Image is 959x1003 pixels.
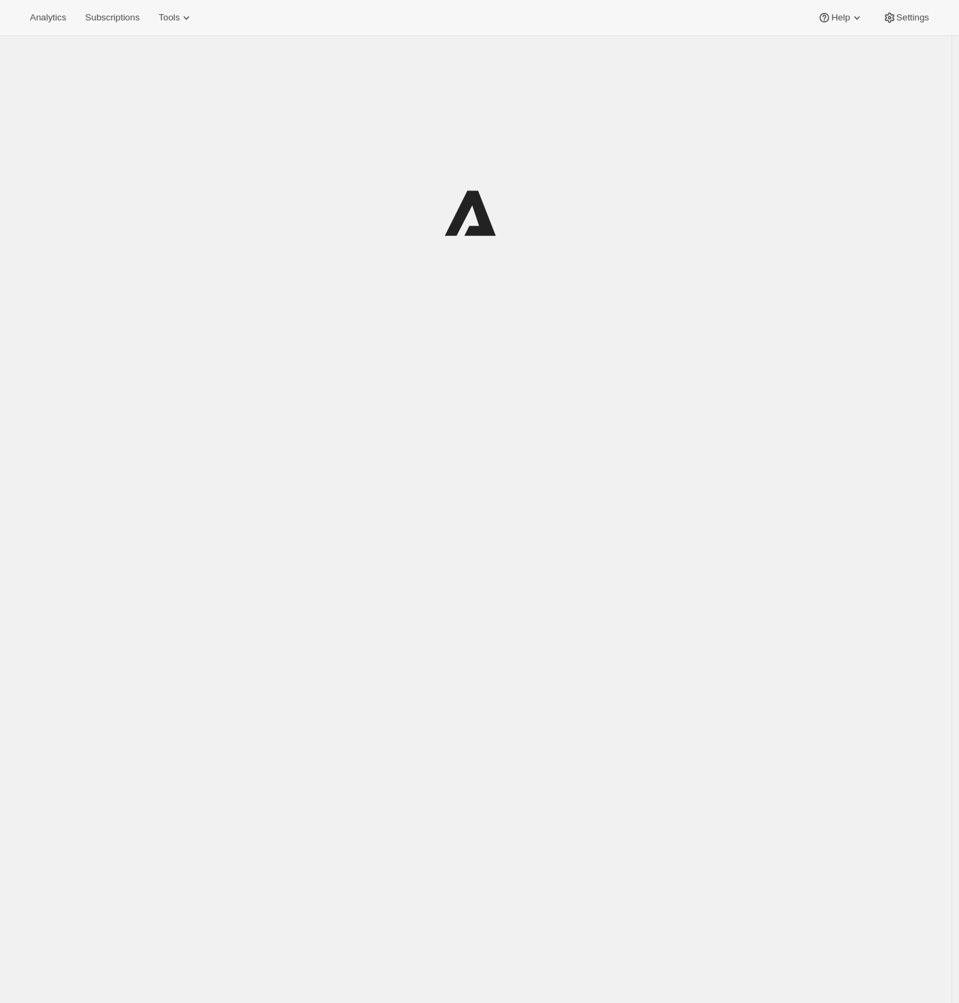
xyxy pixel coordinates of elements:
button: Help [809,8,871,27]
button: Tools [150,8,201,27]
button: Settings [875,8,937,27]
span: Settings [896,12,929,23]
span: Help [831,12,849,23]
span: Analytics [30,12,66,23]
button: Subscriptions [77,8,148,27]
span: Tools [158,12,180,23]
span: Subscriptions [85,12,139,23]
button: Analytics [22,8,74,27]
